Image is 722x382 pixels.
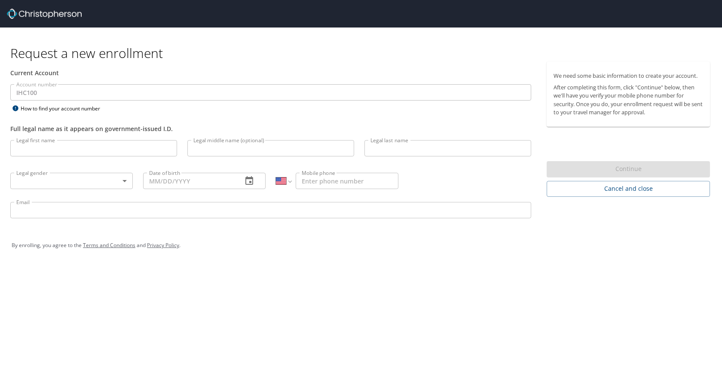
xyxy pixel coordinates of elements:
div: By enrolling, you agree to the and . [12,235,710,256]
input: MM/DD/YYYY [143,173,236,189]
div: ​ [10,173,133,189]
div: How to find your account number [10,103,118,114]
span: Cancel and close [554,183,703,194]
a: Privacy Policy [147,241,179,249]
div: Full legal name as it appears on government-issued I.D. [10,124,531,133]
h1: Request a new enrollment [10,45,717,61]
input: Enter phone number [296,173,398,189]
a: Terms and Conditions [83,241,135,249]
img: cbt logo [7,9,82,19]
p: We need some basic information to create your account. [554,72,703,80]
button: Cancel and close [547,181,710,197]
div: Current Account [10,68,531,77]
p: After completing this form, click "Continue" below, then we'll have you verify your mobile phone ... [554,83,703,116]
